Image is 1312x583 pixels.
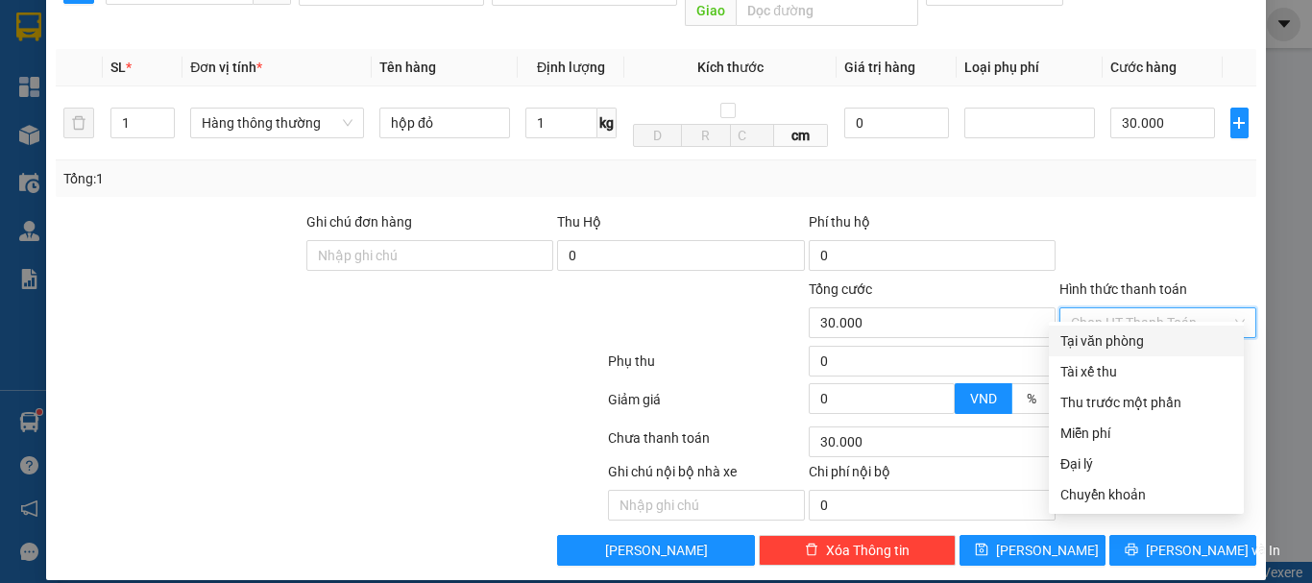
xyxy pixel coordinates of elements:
[681,124,730,147] input: R
[1060,361,1232,382] div: Tài xế thu
[379,60,436,75] span: Tên hàng
[1110,60,1177,75] span: Cước hàng
[809,211,1056,240] div: Phí thu hộ
[306,240,553,271] input: Ghi chú đơn hàng
[557,214,601,230] span: Thu Hộ
[633,124,682,147] input: D
[1146,540,1280,561] span: [PERSON_NAME] và In
[110,60,126,75] span: SL
[210,81,335,95] strong: Hotline : 0889 23 23 23
[608,461,805,490] div: Ghi chú nội bộ nhà xe
[697,60,764,75] span: Kích thước
[809,461,1056,490] div: Chi phí nội bộ
[957,49,1103,86] th: Loại phụ phí
[142,33,403,53] strong: CÔNG TY TNHH VĨNH QUANG
[1125,543,1138,558] span: printer
[605,540,708,561] span: [PERSON_NAME]
[970,391,997,406] span: VND
[190,60,262,75] span: Đơn vị tính
[730,124,774,147] input: C
[826,540,910,561] span: Xóa Thông tin
[1027,391,1036,406] span: %
[1060,453,1232,474] div: Đại lý
[1230,108,1249,138] button: plus
[306,214,412,230] label: Ghi chú đơn hàng
[188,99,358,117] strong: : [DOMAIN_NAME]
[1060,330,1232,352] div: Tại văn phòng
[996,540,1099,561] span: [PERSON_NAME]
[606,389,807,423] div: Giảm giá
[63,168,508,189] div: Tổng: 1
[202,109,352,137] span: Hàng thông thường
[809,281,872,297] span: Tổng cước
[805,543,818,558] span: delete
[63,108,94,138] button: delete
[597,108,617,138] span: kg
[759,535,956,566] button: deleteXóa Thông tin
[844,108,949,138] input: 0
[774,124,829,147] span: cm
[1059,281,1187,297] label: Hình thức thanh toán
[960,535,1106,566] button: save[PERSON_NAME]
[379,108,510,138] input: VD: Bàn, Ghế
[557,535,754,566] button: [PERSON_NAME]
[188,102,233,116] span: Website
[608,490,805,521] input: Nhập ghi chú
[606,427,807,461] div: Chưa thanh toán
[1060,484,1232,505] div: Chuyển khoản
[1109,535,1256,566] button: printer[PERSON_NAME] và In
[20,30,110,120] img: logo
[844,60,915,75] span: Giá trị hàng
[537,60,605,75] span: Định lượng
[196,57,352,77] strong: PHIẾU GỬI HÀNG
[1231,115,1248,131] span: plus
[1060,423,1232,444] div: Miễn phí
[606,351,807,384] div: Phụ thu
[975,543,988,558] span: save
[1060,392,1232,413] div: Thu trước một phần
